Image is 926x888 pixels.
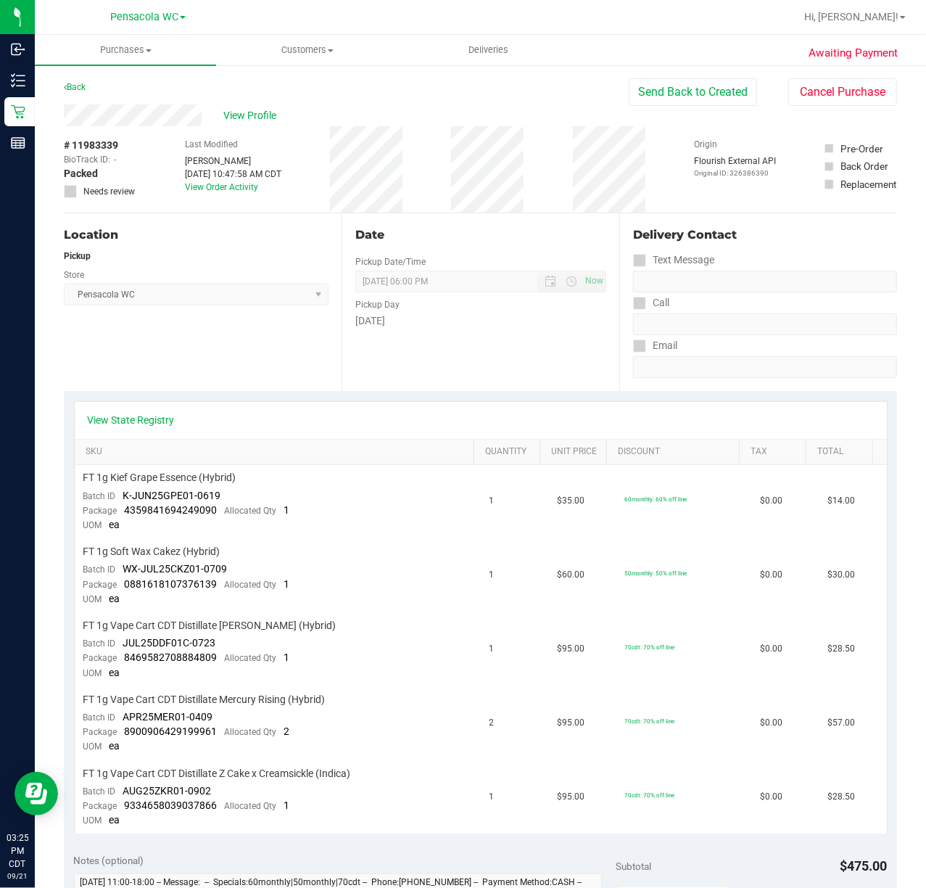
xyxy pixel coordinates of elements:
[751,446,801,458] a: Tax
[624,718,674,725] span: 70cdt: 70% off line
[284,504,290,516] span: 1
[74,855,144,866] span: Notes (optional)
[185,138,238,151] label: Last Modified
[489,790,495,804] span: 1
[83,668,102,678] span: UOM
[552,446,601,458] a: Unit Price
[489,716,495,730] span: 2
[450,44,529,57] span: Deliveries
[284,799,290,811] span: 1
[83,727,117,737] span: Package
[557,494,584,508] span: $35.00
[618,446,734,458] a: Discount
[11,104,25,119] inline-svg: Retail
[83,185,135,198] span: Needs review
[489,568,495,582] span: 1
[7,871,28,881] p: 09/21
[633,292,669,313] label: Call
[355,255,426,268] label: Pickup Date/Time
[114,153,116,166] span: -
[123,785,212,797] span: AUG25ZKR01-0902
[11,73,25,88] inline-svg: Inventory
[760,642,782,656] span: $0.00
[11,136,25,150] inline-svg: Reports
[827,642,855,656] span: $28.50
[557,568,584,582] span: $60.00
[185,155,281,168] div: [PERSON_NAME]
[624,496,687,503] span: 60monthly: 60% off line
[760,494,782,508] span: $0.00
[64,268,84,281] label: Store
[109,667,120,678] span: ea
[694,168,776,178] p: Original ID: 326386390
[64,251,91,261] strong: Pickup
[83,815,102,826] span: UOM
[633,271,897,292] input: Format: (999) 999-9999
[557,790,584,804] span: $95.00
[125,651,218,663] span: 8469582708884809
[64,166,98,181] span: Packed
[125,504,218,516] span: 4359841694249090
[225,653,277,663] span: Allocated Qty
[110,11,178,23] span: Pensacola WC
[83,580,117,590] span: Package
[83,693,326,707] span: FT 1g Vape Cart CDT Distillate Mercury Rising (Hybrid)
[489,642,495,656] span: 1
[83,545,220,559] span: FT 1g Soft Wax Cakez (Hybrid)
[225,580,277,590] span: Allocated Qty
[88,413,175,427] a: View State Registry
[760,790,782,804] span: $0.00
[83,801,117,811] span: Package
[83,471,236,485] span: FT 1g Kief Grape Essence (Hybrid)
[557,716,584,730] span: $95.00
[629,78,757,106] button: Send Back to Created
[7,831,28,871] p: 03:25 PM CDT
[83,520,102,530] span: UOM
[788,78,897,106] button: Cancel Purchase
[827,716,855,730] span: $57.00
[125,799,218,811] span: 9334658039037866
[616,860,652,872] span: Subtotal
[633,226,897,244] div: Delivery Contact
[86,446,468,458] a: SKU
[827,790,855,804] span: $28.50
[64,153,110,166] span: BioTrack ID:
[624,792,674,799] span: 70cdt: 70% off line
[840,858,888,873] span: $475.00
[64,138,118,153] span: # 11983339
[109,814,120,826] span: ea
[633,250,714,271] label: Text Message
[83,786,116,797] span: Batch ID
[35,44,216,57] span: Purchases
[840,141,883,156] div: Pre-Order
[109,519,120,530] span: ea
[355,226,606,244] div: Date
[760,568,782,582] span: $0.00
[125,725,218,737] span: 8900906429199961
[840,159,888,173] div: Back Order
[35,35,216,65] a: Purchases
[11,42,25,57] inline-svg: Inbound
[109,740,120,752] span: ea
[624,644,674,651] span: 70cdt: 70% off line
[817,446,867,458] a: Total
[216,35,397,65] a: Customers
[123,637,216,649] span: JUL25DDF01C-0723
[83,653,117,663] span: Package
[185,168,281,181] div: [DATE] 10:47:58 AM CDT
[624,570,687,577] span: 50monthly: 50% off line
[83,767,351,781] span: FT 1g Vape Cart CDT Distillate Z Cake x Creamsickle (Indica)
[225,506,277,516] span: Allocated Qty
[83,594,102,604] span: UOM
[223,108,281,123] span: View Profile
[125,578,218,590] span: 0881618107376139
[633,335,677,356] label: Email
[804,11,898,22] span: Hi, [PERSON_NAME]!
[355,313,606,329] div: [DATE]
[123,490,221,501] span: K-JUN25GPE01-0619
[398,35,579,65] a: Deliveries
[284,578,290,590] span: 1
[760,716,782,730] span: $0.00
[694,155,776,178] div: Flourish External API
[123,711,213,723] span: APR25MER01-0409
